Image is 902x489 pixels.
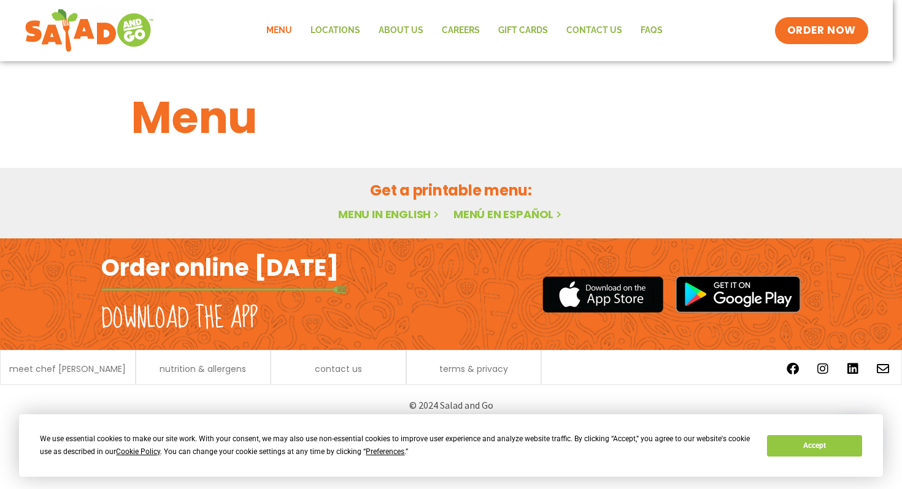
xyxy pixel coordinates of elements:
p: © 2024 Salad and Go [107,397,795,414]
a: Menú en español [453,207,564,222]
nav: Menu [257,17,672,45]
a: contact us [315,365,362,373]
h1: Menu [131,85,771,151]
a: About Us [369,17,433,45]
img: fork [101,286,347,293]
button: Accept [767,435,862,457]
a: Menu [257,17,301,45]
a: Careers [433,17,489,45]
span: Cookie Policy [116,447,160,456]
a: terms & privacy [439,365,508,373]
a: FAQs [631,17,672,45]
a: Menu in English [338,207,441,222]
h2: Download the app [101,301,258,336]
a: ORDER NOW [775,17,868,44]
a: nutrition & allergens [160,365,246,373]
a: meet chef [PERSON_NAME] [9,365,126,373]
a: GIFT CARDS [489,17,557,45]
a: Locations [301,17,369,45]
a: Contact Us [557,17,631,45]
img: new-SAG-logo-768×292 [25,6,154,55]
span: Preferences [366,447,404,456]
img: google_play [676,276,801,313]
h2: Order online [DATE] [101,252,339,282]
div: We use essential cookies to make our site work. With your consent, we may also use non-essential ... [40,433,752,458]
div: Cookie Consent Prompt [19,414,883,477]
img: appstore [542,275,663,314]
span: ORDER NOW [787,23,856,38]
h2: Get a printable menu: [131,180,771,201]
